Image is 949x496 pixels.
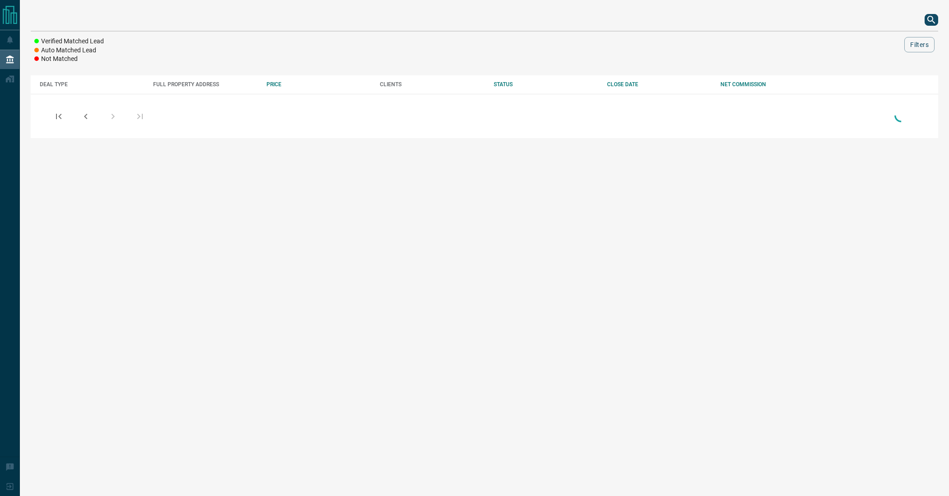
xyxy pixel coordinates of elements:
button: search button [925,14,938,26]
div: FULL PROPERTY ADDRESS [153,81,257,88]
div: PRICE [266,81,371,88]
li: Not Matched [34,55,104,64]
div: STATUS [494,81,598,88]
button: Filters [904,37,935,52]
div: NET COMMISSION [720,81,825,88]
li: Verified Matched Lead [34,37,104,46]
div: CLIENTS [380,81,484,88]
div: DEAL TYPE [40,81,144,88]
div: Loading [892,107,910,126]
li: Auto Matched Lead [34,46,104,55]
div: CLOSE DATE [607,81,711,88]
